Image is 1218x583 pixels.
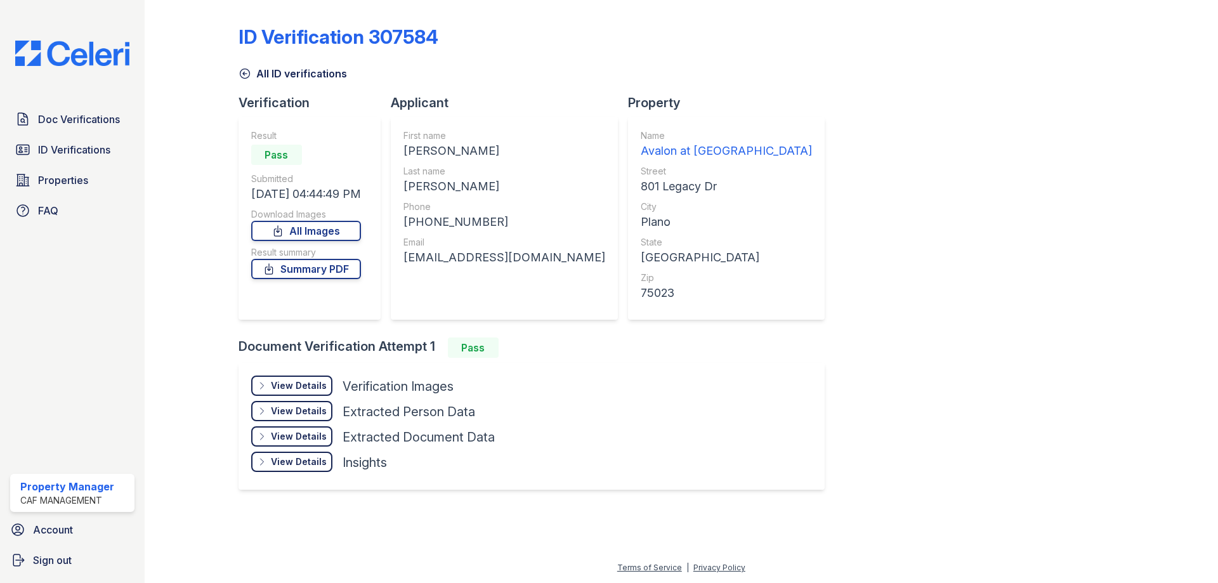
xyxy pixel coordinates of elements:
span: Account [33,522,73,537]
img: CE_Logo_Blue-a8612792a0a2168367f1c8372b55b34899dd931a85d93a1a3d3e32e68fde9ad4.png [5,41,140,66]
a: FAQ [10,198,134,223]
div: Document Verification Attempt 1 [239,337,835,358]
div: Verification Images [343,377,454,395]
div: View Details [271,379,327,392]
div: Applicant [391,94,628,112]
div: Download Images [251,208,361,221]
div: Extracted Person Data [343,403,475,421]
span: ID Verifications [38,142,110,157]
div: [PERSON_NAME] [403,142,605,160]
div: City [641,200,812,213]
div: Submitted [251,173,361,185]
div: Street [641,165,812,178]
div: ID Verification 307584 [239,25,438,48]
div: 801 Legacy Dr [641,178,812,195]
div: [PERSON_NAME] [403,178,605,195]
div: 75023 [641,284,812,302]
div: | [686,563,689,572]
a: All Images [251,221,361,241]
div: Plano [641,213,812,231]
a: Doc Verifications [10,107,134,132]
div: [PHONE_NUMBER] [403,213,605,231]
div: Extracted Document Data [343,428,495,446]
div: Pass [448,337,499,358]
a: All ID verifications [239,66,347,81]
a: Account [5,517,140,542]
a: Sign out [5,547,140,573]
div: Result summary [251,246,361,259]
div: Insights [343,454,387,471]
div: [GEOGRAPHIC_DATA] [641,249,812,266]
div: Last name [403,165,605,178]
div: First name [403,129,605,142]
div: View Details [271,405,327,417]
div: Name [641,129,812,142]
a: Summary PDF [251,259,361,279]
div: CAF Management [20,494,114,507]
div: Pass [251,145,302,165]
a: ID Verifications [10,137,134,162]
div: [DATE] 04:44:49 PM [251,185,361,203]
div: Zip [641,272,812,284]
div: Email [403,236,605,249]
span: Doc Verifications [38,112,120,127]
div: Property Manager [20,479,114,494]
div: State [641,236,812,249]
span: Sign out [33,553,72,568]
div: Avalon at [GEOGRAPHIC_DATA] [641,142,812,160]
div: View Details [271,430,327,443]
div: [EMAIL_ADDRESS][DOMAIN_NAME] [403,249,605,266]
div: Result [251,129,361,142]
div: View Details [271,455,327,468]
a: Name Avalon at [GEOGRAPHIC_DATA] [641,129,812,160]
div: Phone [403,200,605,213]
span: FAQ [38,203,58,218]
a: Privacy Policy [693,563,745,572]
div: Property [628,94,835,112]
div: Verification [239,94,391,112]
span: Properties [38,173,88,188]
a: Properties [10,167,134,193]
a: Terms of Service [617,563,682,572]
